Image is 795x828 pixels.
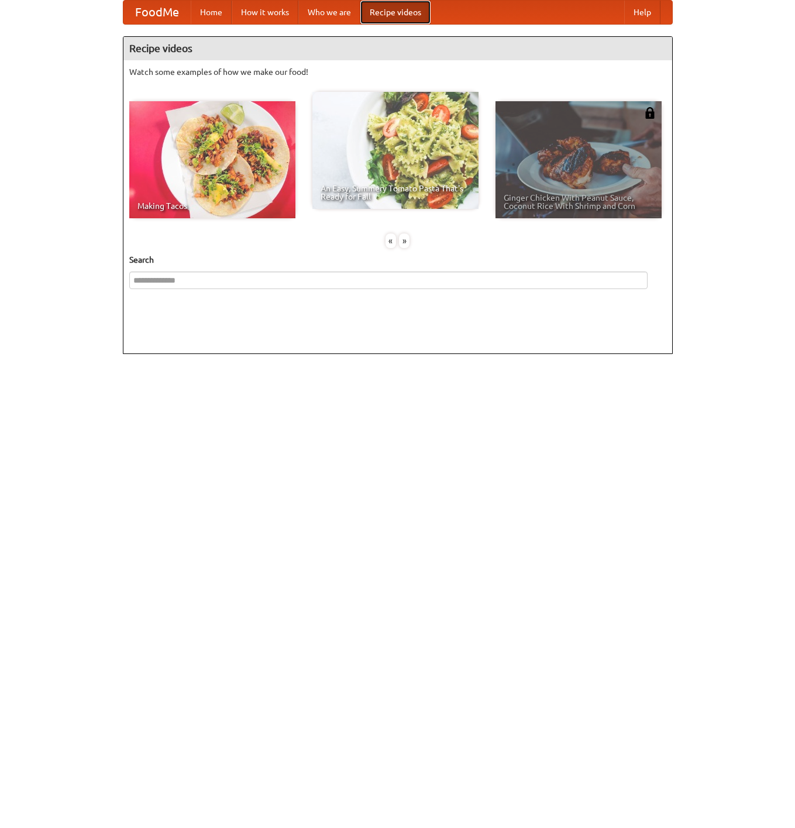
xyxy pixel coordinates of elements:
a: Who we are [298,1,360,24]
span: An Easy, Summery Tomato Pasta That's Ready for Fall [321,184,470,201]
a: Home [191,1,232,24]
a: Making Tacos [129,101,295,218]
h4: Recipe videos [123,37,672,60]
a: FoodMe [123,1,191,24]
h5: Search [129,254,666,266]
div: « [386,233,396,248]
a: Help [624,1,660,24]
img: 483408.png [644,107,656,119]
a: How it works [232,1,298,24]
span: Making Tacos [137,202,287,210]
div: » [399,233,409,248]
a: An Easy, Summery Tomato Pasta That's Ready for Fall [312,92,479,209]
p: Watch some examples of how we make our food! [129,66,666,78]
a: Recipe videos [360,1,431,24]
